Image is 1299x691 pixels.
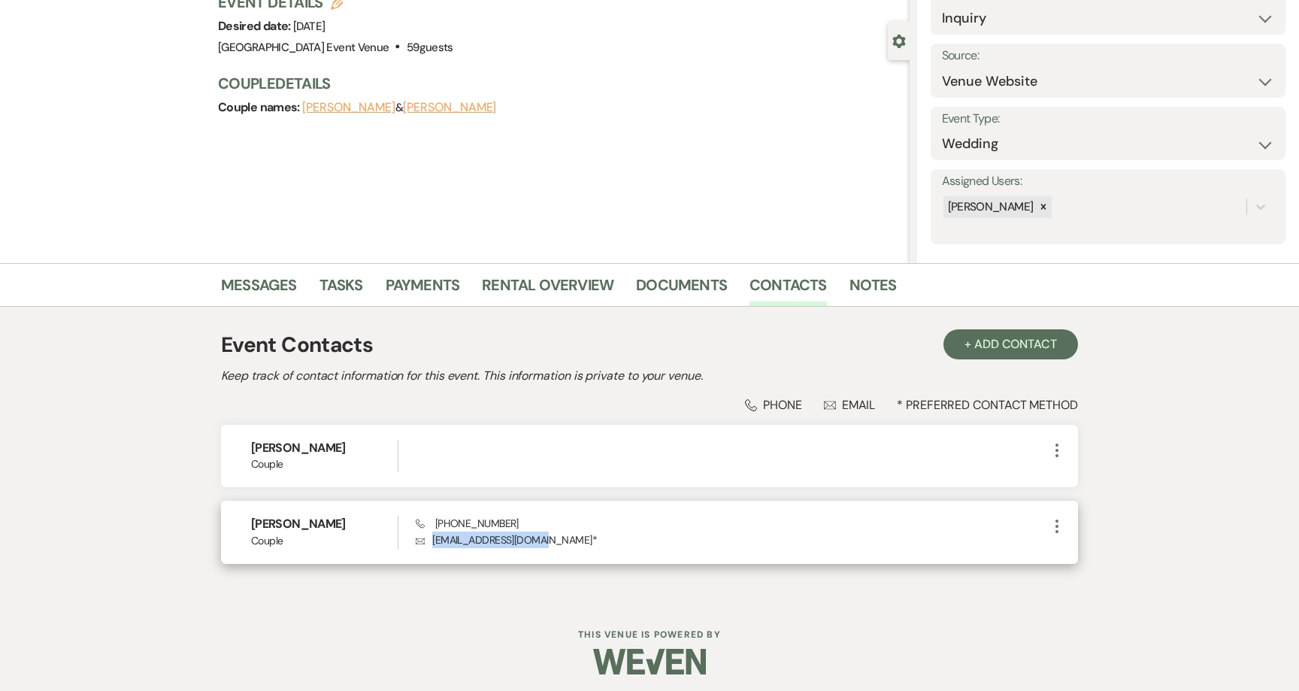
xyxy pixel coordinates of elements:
a: Documents [636,273,727,306]
span: [GEOGRAPHIC_DATA] Event Venue [218,40,389,55]
div: [PERSON_NAME] [943,196,1036,218]
div: * Preferred Contact Method [221,397,1078,413]
a: Payments [386,273,460,306]
span: Couple names: [218,99,302,115]
button: + Add Contact [943,329,1078,359]
div: Email [824,397,876,413]
label: Event Type: [942,108,1274,130]
a: Contacts [749,273,827,306]
span: 59 guests [407,40,453,55]
h3: Couple Details [218,73,895,94]
label: Source: [942,45,1274,67]
span: Desired date: [218,18,293,34]
span: Couple [251,456,398,472]
span: [DATE] [293,19,325,34]
span: [PHONE_NUMBER] [416,517,519,530]
button: [PERSON_NAME] [403,102,496,114]
span: & [302,100,496,115]
h6: [PERSON_NAME] [251,516,398,532]
label: Assigned Users: [942,171,1274,192]
a: Messages [221,273,297,306]
a: Rental Overview [482,273,613,306]
button: [PERSON_NAME] [302,102,395,114]
h1: Event Contacts [221,329,373,361]
img: Weven Logo [593,635,706,688]
a: Tasks [319,273,363,306]
h2: Keep track of contact information for this event. This information is private to your venue. [221,367,1078,385]
button: Close lead details [892,33,906,47]
p: [EMAIL_ADDRESS][DOMAIN_NAME] * [416,532,1048,548]
h6: [PERSON_NAME] [251,440,398,456]
a: Notes [849,273,897,306]
span: Couple [251,533,398,549]
div: Phone [745,397,802,413]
